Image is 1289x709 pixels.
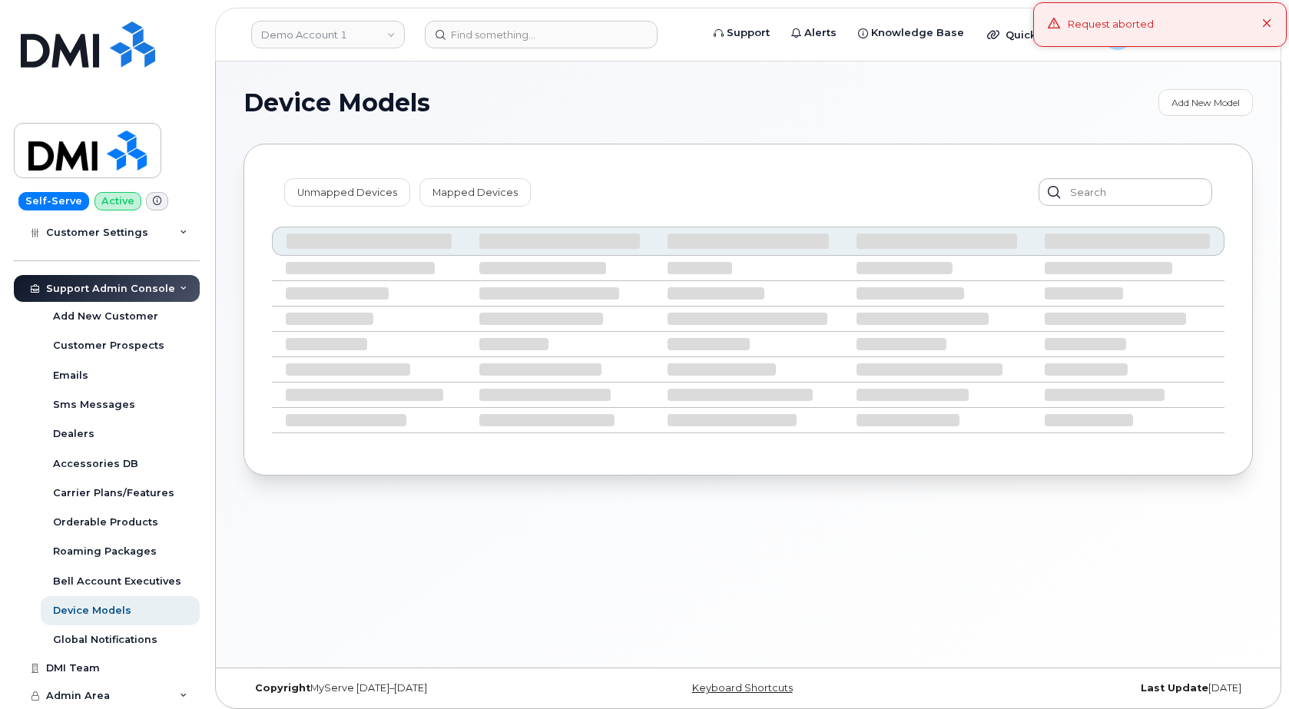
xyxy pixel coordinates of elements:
[1141,682,1208,694] strong: Last Update
[916,682,1253,694] div: [DATE]
[255,682,310,694] strong: Copyright
[1068,17,1154,32] div: Request aborted
[692,682,793,694] a: Keyboard Shortcuts
[244,91,430,114] span: Device Models
[419,178,531,206] a: Mapped Devices
[1039,178,1212,206] input: Search
[284,178,410,206] a: Unmapped Devices
[244,682,580,694] div: MyServe [DATE]–[DATE]
[1158,89,1253,116] a: Add New Model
